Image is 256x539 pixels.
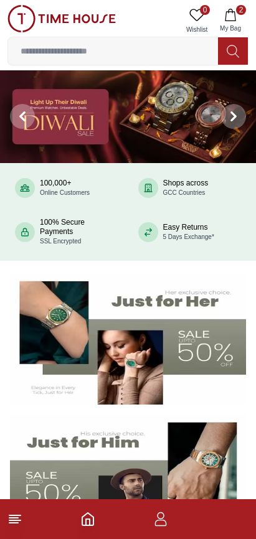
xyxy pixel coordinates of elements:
a: Home [80,512,95,527]
img: ... [7,5,116,32]
button: 2My Bag [212,5,249,37]
div: 100,000+ [40,179,90,197]
span: 5 Days Exchange* [163,233,214,240]
div: 100% Secure Payments [40,218,118,246]
span: Wishlist [181,25,212,34]
span: SSL Encrypted [40,238,81,245]
div: Easy Returns [163,223,214,241]
span: 0 [200,5,210,15]
img: Women's Watches Banner [10,273,246,405]
a: 0Wishlist [181,5,212,37]
span: Online Customers [40,189,90,196]
span: GCC Countries [163,189,206,196]
div: Shops across [163,179,209,197]
span: 2 [236,5,246,15]
span: My Bag [215,24,246,33]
